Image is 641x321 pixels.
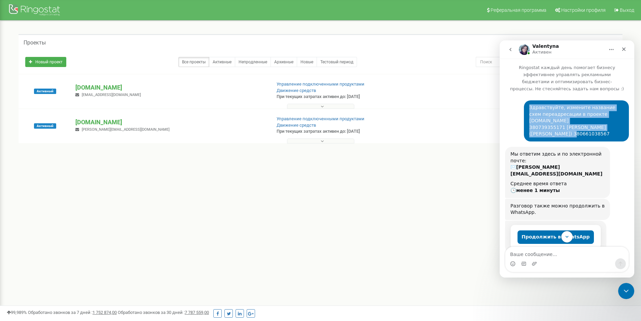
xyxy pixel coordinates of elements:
span: [PERSON_NAME][EMAIL_ADDRESS][DOMAIN_NAME] [82,127,170,132]
span: 99,989% [7,310,27,315]
span: Реферальная программа [491,7,546,13]
span: [EMAIL_ADDRESS][DOMAIN_NAME] [82,93,141,97]
input: Поиск [476,57,586,67]
span: Настройки профиля [561,7,606,13]
a: Тестовый период [317,57,357,67]
span: Выход [620,7,634,13]
p: При текущих затратах активен до: [DATE] [277,128,417,135]
iframe: Intercom live chat [618,283,634,299]
a: Управление подключенными продуктами [277,116,364,121]
span: Обработано звонков за 30 дней : [118,310,209,315]
a: Движение средств [277,88,316,93]
span: Обработано звонков за 7 дней : [28,310,117,315]
span: Активный [34,89,56,94]
iframe: Intercom live chat [500,40,634,278]
span: Активный [34,123,56,129]
p: [DOMAIN_NAME] [75,83,265,92]
a: Новые [297,57,317,67]
a: Непродленные [235,57,271,67]
a: Новый проект [25,57,66,67]
a: Все проекты [178,57,209,67]
a: Активные [209,57,235,67]
a: Управление подключенными продуктами [277,82,364,87]
p: При текущих затратах активен до: [DATE] [277,94,417,100]
u: 1 752 874,00 [93,310,117,315]
a: Архивные [271,57,297,67]
u: 7 787 559,00 [185,310,209,315]
a: Движение средств [277,123,316,128]
h5: Проекты [24,40,46,46]
p: [DOMAIN_NAME] [75,118,265,127]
